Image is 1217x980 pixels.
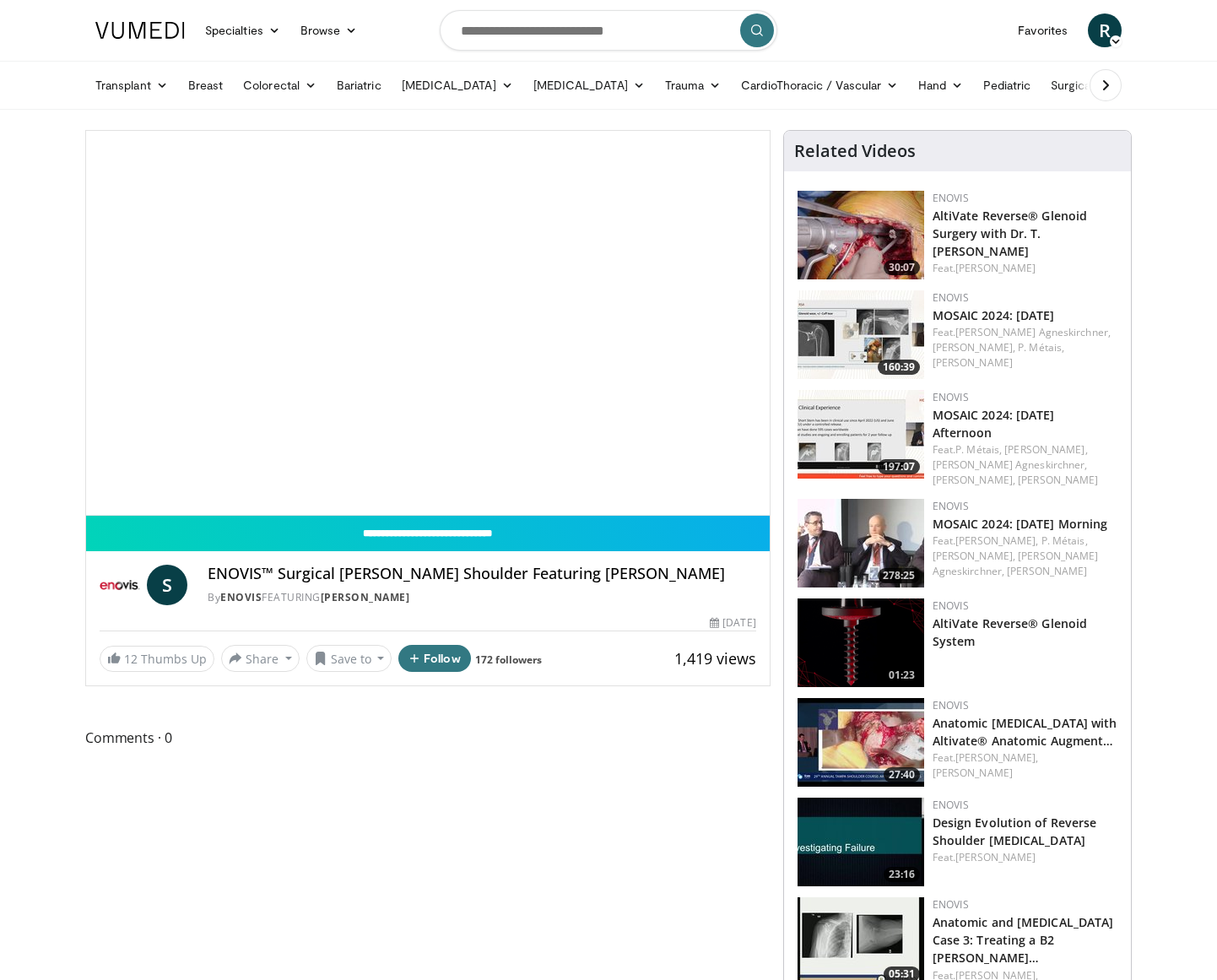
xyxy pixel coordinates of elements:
a: Pediatric [973,68,1041,102]
a: [PERSON_NAME] [955,850,1036,864]
a: R [1088,14,1122,47]
a: [PERSON_NAME], [955,533,1038,548]
img: ab2533bc-3f62-42da-b4f5-abec086ce4de.150x105_q85_crop-smart_upscale.jpg [798,390,924,479]
a: P. Métais, [1018,340,1064,355]
a: Enovis [933,897,969,912]
img: VuMedi Logo [95,22,185,39]
div: Feat. [933,261,1117,276]
a: Enovis [220,590,262,604]
span: 30:07 [884,260,920,275]
div: Feat. [933,325,1117,371]
div: Feat. [933,850,1117,865]
img: Enovis [100,565,140,605]
a: Enovis [933,390,969,404]
a: 23:16 [798,798,924,886]
a: 197:07 [798,390,924,479]
h4: Related Videos [794,141,916,161]
a: MOSAIC 2024: [DATE] Afternoon [933,407,1055,441]
a: P. Métais, [1041,533,1088,548]
a: MOSAIC 2024: [DATE] Morning [933,516,1108,532]
a: Anatomic and [MEDICAL_DATA] Case 3: Treating a B2 [PERSON_NAME]… [933,914,1114,966]
span: 197:07 [878,459,920,474]
a: Trauma [655,68,732,102]
a: 160:39 [798,290,924,379]
a: 172 followers [475,652,542,667]
span: 1,419 views [674,648,756,669]
a: Colorectal [233,68,327,102]
img: 1db4e5eb-402e-472b-8902-a12433474048.150x105_q85_crop-smart_upscale.jpg [798,191,924,279]
a: AltiVate Reverse® Glenoid Surgery with Dr. T. [PERSON_NAME] [933,208,1088,259]
a: [PERSON_NAME], [933,473,1015,487]
h4: ENOVIS™ Surgical [PERSON_NAME] Shoulder Featuring [PERSON_NAME] [208,565,756,583]
a: AltiVate Reverse® Glenoid System [933,615,1088,649]
a: [PERSON_NAME] Agneskirchner, [955,325,1111,339]
span: Comments 0 [85,727,771,749]
a: [PERSON_NAME], [1004,442,1087,457]
a: Enovis [933,191,969,205]
a: Enovis [933,798,969,812]
a: Bariatric [327,68,392,102]
a: [MEDICAL_DATA] [523,68,655,102]
a: Hand [908,68,973,102]
img: 953ec6ad-01e4-47b0-86ae-3fdc200e36b9.150x105_q85_crop-smart_upscale.jpg [798,698,924,787]
a: [PERSON_NAME] Agneskirchner, [933,458,1088,472]
a: Design Evolution of Reverse Shoulder [MEDICAL_DATA] [933,815,1097,848]
a: [PERSON_NAME], [933,549,1015,563]
a: MOSAIC 2024: [DATE] [933,307,1055,323]
img: 5461eadd-f547-40e8-b3ef-9b1f03cde6d9.150x105_q85_crop-smart_upscale.jpg [798,499,924,587]
a: Browse [290,14,368,47]
span: 01:23 [884,668,920,683]
a: [PERSON_NAME] [321,590,410,604]
a: S [147,565,187,605]
a: 01:23 [798,598,924,687]
a: [PERSON_NAME] [933,766,1013,780]
span: 160:39 [878,360,920,375]
div: [DATE] [710,615,755,631]
a: P. Métais, [955,442,1002,457]
button: Share [221,645,300,672]
button: Follow [398,645,471,672]
a: Anatomic [MEDICAL_DATA] with Altivate® Anatomic Augment… [933,715,1117,749]
img: 231f7356-6f30-4db6-9706-d4150743ceaf.150x105_q85_crop-smart_upscale.jpg [798,290,924,379]
a: Favorites [1008,14,1078,47]
a: Enovis [933,698,969,712]
a: Breast [178,68,233,102]
div: Feat. [933,533,1117,579]
video-js: Video Player [86,131,770,516]
a: 30:07 [798,191,924,279]
span: 23:16 [884,867,920,882]
a: Specialties [195,14,290,47]
span: 12 [124,651,138,667]
span: 27:40 [884,767,920,782]
a: [PERSON_NAME] [955,261,1036,275]
a: [MEDICAL_DATA] [392,68,523,102]
a: Enovis [933,499,969,513]
a: Transplant [85,68,178,102]
img: ec81bdd0-d488-4c62-a00f-ba114bf6475a.150x105_q85_crop-smart_upscale.jpg [798,798,924,886]
a: [PERSON_NAME] Agneskirchner, [933,549,1099,578]
div: Feat. [933,750,1117,781]
a: [PERSON_NAME] [1007,564,1087,578]
div: By FEATURING [208,590,756,605]
a: Enovis [933,598,969,613]
span: 278:25 [878,568,920,583]
img: 5c1caa1d-9170-4353-b546-f3bbd9b198c6.png.150x105_q85_crop-smart_upscale.png [798,598,924,687]
a: 278:25 [798,499,924,587]
a: [PERSON_NAME] [1018,473,1098,487]
a: Surgical Oncology [1041,68,1176,102]
button: Save to [306,645,392,672]
a: [PERSON_NAME], [955,750,1038,765]
div: Feat. [933,442,1117,488]
a: [PERSON_NAME], [933,340,1015,355]
a: 27:40 [798,698,924,787]
a: CardioThoracic / Vascular [731,68,908,102]
input: Search topics, interventions [440,10,777,51]
a: 12 Thumbs Up [100,646,214,672]
a: Enovis [933,290,969,305]
a: [PERSON_NAME] [933,355,1013,370]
